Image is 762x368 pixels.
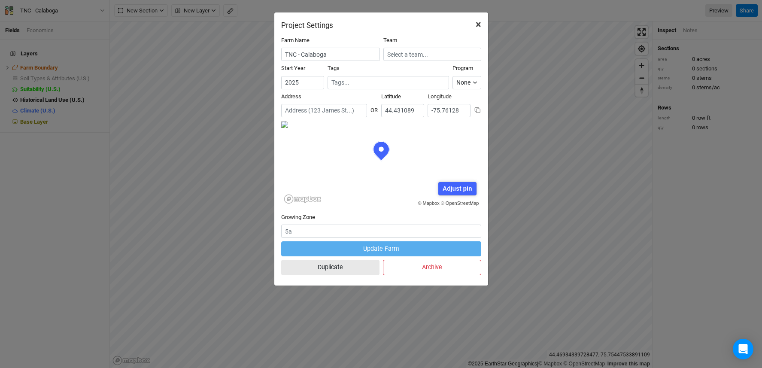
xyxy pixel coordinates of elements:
[281,225,481,238] input: 5a
[281,93,301,100] label: Address
[474,106,481,114] button: Copy
[452,76,481,89] button: None
[281,260,379,275] button: Duplicate
[438,182,477,195] div: Adjust pin
[281,241,481,256] button: Update Farm
[469,12,488,36] button: Close
[383,48,481,61] input: Select a team...
[452,64,473,72] label: Program
[456,78,471,87] div: None
[281,64,305,72] label: Start Year
[331,78,446,87] input: Tags...
[328,64,340,72] label: Tags
[733,339,753,359] div: Open Intercom Messenger
[281,48,380,61] input: Project/Farm Name
[281,213,315,221] label: Growing Zone
[381,104,424,117] input: Latitude
[441,201,479,206] a: © OpenStreetMap
[281,76,324,89] input: Start Year
[281,21,333,30] h2: Project Settings
[383,36,397,44] label: Team
[383,260,481,275] button: Archive
[281,36,310,44] label: Farm Name
[428,104,471,117] input: Longitude
[284,194,322,204] a: Mapbox logo
[418,201,439,206] a: © Mapbox
[370,100,378,114] div: OR
[476,18,481,30] span: ×
[428,93,452,100] label: Longitude
[381,93,401,100] label: Latitude
[281,104,367,117] input: Address (123 James St...)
